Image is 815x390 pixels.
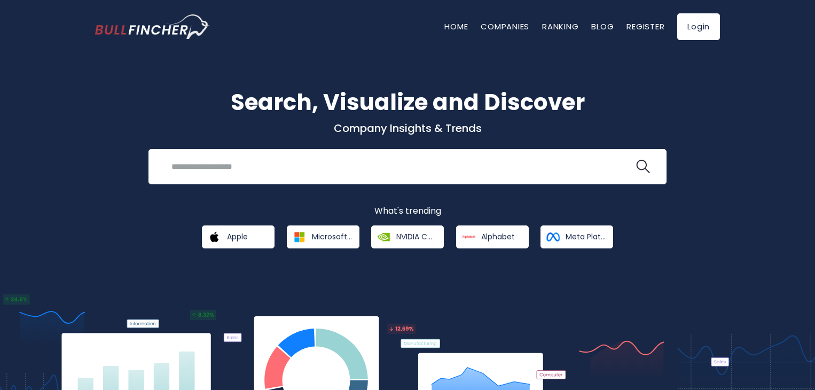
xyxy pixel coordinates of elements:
a: Alphabet [456,225,529,248]
img: search icon [636,160,650,174]
span: Apple [227,232,248,241]
a: Apple [202,225,275,248]
h1: Search, Visualize and Discover [95,85,720,119]
a: Go to homepage [95,14,210,39]
span: Meta Platforms [566,232,606,241]
a: Microsoft Corporation [287,225,359,248]
a: Login [677,13,720,40]
a: Register [626,21,664,32]
a: NVIDIA Corporation [371,225,444,248]
img: bullfincher logo [95,14,210,39]
a: Ranking [542,21,578,32]
a: Blog [591,21,614,32]
a: Companies [481,21,529,32]
span: NVIDIA Corporation [396,232,436,241]
a: Meta Platforms [540,225,613,248]
p: What's trending [95,206,720,217]
a: Home [444,21,468,32]
span: Alphabet [481,232,515,241]
span: Microsoft Corporation [312,232,352,241]
p: Company Insights & Trends [95,121,720,135]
